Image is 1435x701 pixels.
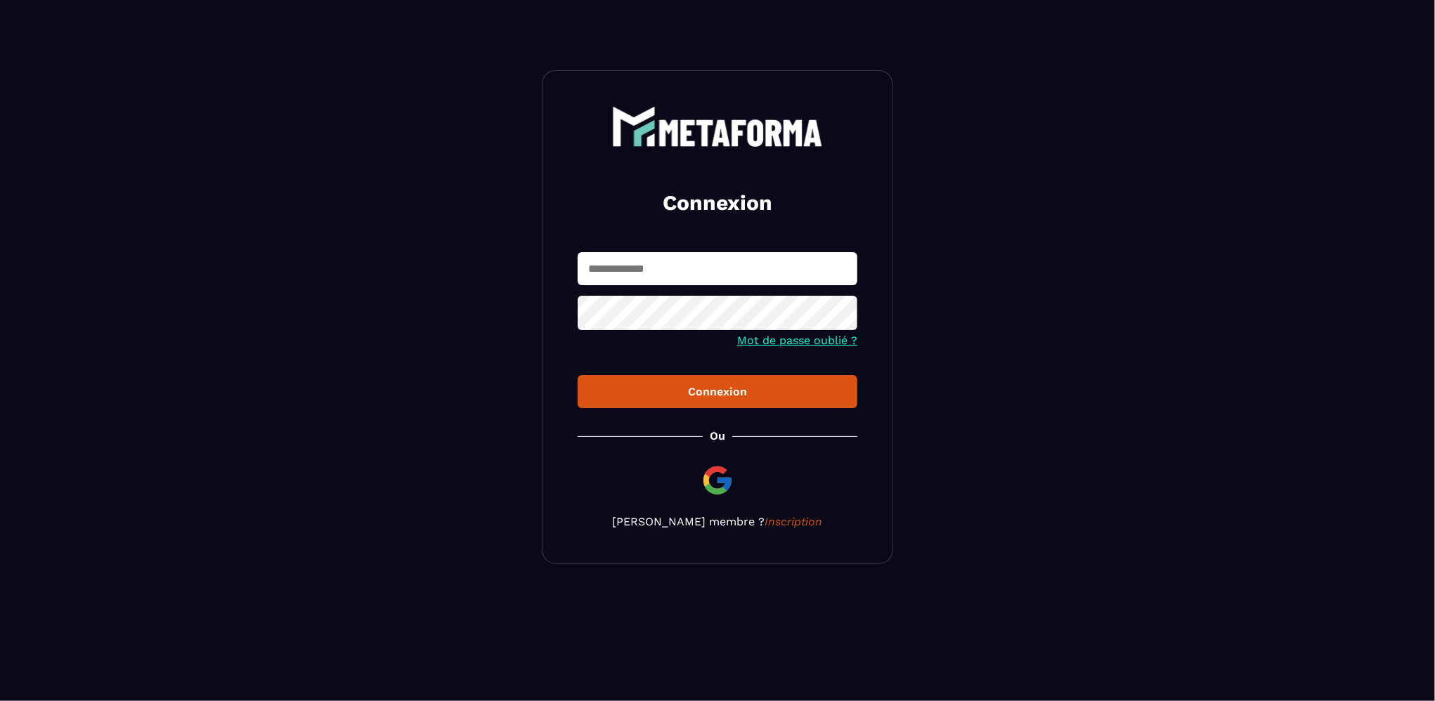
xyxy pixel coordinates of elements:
[578,515,857,528] p: [PERSON_NAME] membre ?
[578,106,857,147] a: logo
[710,429,725,443] p: Ou
[737,334,857,347] a: Mot de passe oublié ?
[701,464,734,497] img: google
[578,375,857,408] button: Connexion
[612,106,823,147] img: logo
[595,189,840,217] h2: Connexion
[589,385,846,398] div: Connexion
[765,515,823,528] a: Inscription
